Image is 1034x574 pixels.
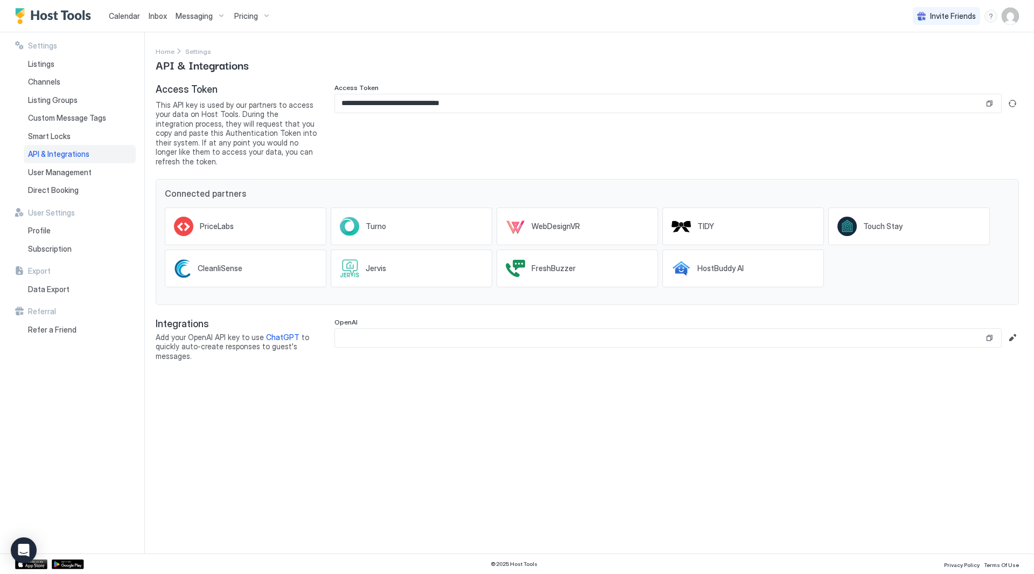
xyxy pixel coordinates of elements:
a: Profile [24,222,136,240]
div: User profile [1002,8,1019,25]
span: Home [156,47,174,56]
span: User Settings [28,208,75,218]
span: Listing Groups [28,95,78,105]
a: Settings [185,45,211,57]
span: Add your OpenAI API key to use to quickly auto-create responses to guest's messages. [156,333,317,361]
a: Jervis [331,250,492,287]
a: WebDesignVR [497,208,658,245]
button: Copy [984,98,995,109]
a: Turno [331,208,492,245]
a: Host Tools Logo [15,8,96,24]
span: Referral [28,307,56,316]
span: API & Integrations [28,149,89,159]
a: Smart Locks [24,127,136,146]
a: ChatGPT [266,333,299,342]
a: Privacy Policy [944,558,980,570]
a: Google Play Store [52,559,84,569]
a: Calendar [109,10,140,22]
span: OpenAI [334,318,358,326]
span: Terms Of Use [984,562,1019,568]
div: Breadcrumb [185,45,211,57]
span: Refer a Friend [28,325,76,335]
span: Subscription [28,244,72,254]
span: Access Token [334,84,379,92]
a: Listing Groups [24,91,136,109]
button: Generate new token [1006,97,1019,110]
span: HostBuddy AI [697,264,744,273]
a: Subscription [24,240,136,258]
a: Listings [24,55,136,73]
div: menu [984,10,997,23]
input: Input Field [335,94,984,113]
a: PriceLabs [165,208,326,245]
span: Touch Stay [863,222,903,231]
span: WebDesignVR [532,222,580,231]
span: Smart Locks [28,132,71,141]
span: Direct Booking [28,185,79,195]
a: Home [156,45,174,57]
a: Channels [24,73,136,91]
input: Input Field [335,329,984,347]
a: App Store [15,559,47,569]
span: Jervis [366,264,386,273]
span: Access Token [156,84,317,96]
span: Data Export [28,285,69,294]
a: Terms Of Use [984,558,1019,570]
div: Breadcrumb [156,45,174,57]
span: Channels [28,77,60,87]
span: This API key is used by our partners to access your data on Host Tools. During the integration pr... [156,100,317,167]
span: Messaging [176,11,213,21]
span: Invite Friends [930,11,976,21]
a: FreshBuzzer [497,250,658,287]
span: API & Integrations [156,57,249,73]
span: Profile [28,226,51,236]
span: Calendar [109,11,140,20]
span: PriceLabs [200,222,234,231]
a: Data Export [24,280,136,299]
a: User Management [24,163,136,182]
span: Custom Message Tags [28,113,106,123]
button: Copy [984,333,995,343]
div: Open Intercom Messenger [11,537,37,563]
a: CleanliSense [165,250,326,287]
span: Settings [28,41,57,51]
a: API & Integrations [24,145,136,163]
span: Export [28,266,51,276]
span: Connected partners [165,188,1010,199]
span: TIDY [697,222,714,231]
span: Inbox [149,11,167,20]
span: FreshBuzzer [532,264,576,273]
span: © 2025 Host Tools [491,561,537,568]
span: Pricing [234,11,258,21]
span: Integrations [156,318,317,330]
span: User Management [28,168,92,177]
a: HostBuddy AI [662,250,824,287]
a: Refer a Friend [24,321,136,339]
span: Settings [185,47,211,56]
span: Privacy Policy [944,562,980,568]
a: Custom Message Tags [24,109,136,127]
a: TIDY [662,208,824,245]
a: Direct Booking [24,181,136,199]
a: Touch Stay [828,208,990,245]
button: Edit [1006,331,1019,344]
span: Turno [366,222,386,231]
span: CleanliSense [198,264,242,273]
span: Listings [28,59,54,69]
a: Inbox [149,10,167,22]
